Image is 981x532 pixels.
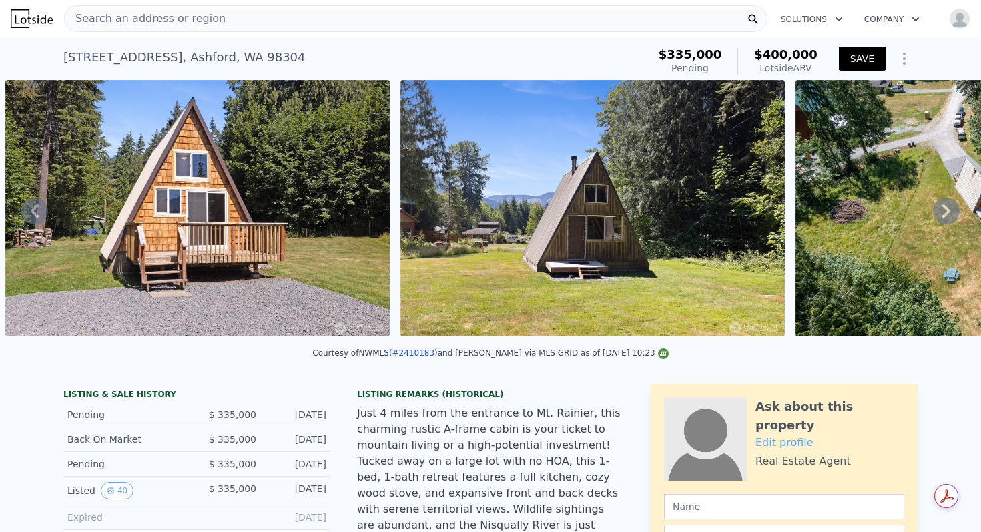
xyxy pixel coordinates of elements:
img: Lotside [11,9,53,28]
div: Listing Remarks (Historical) [357,389,624,400]
div: Expired [67,511,186,524]
div: Back On Market [67,433,186,446]
div: Pending [659,61,722,75]
span: $400,000 [754,47,817,61]
button: Company [854,7,930,31]
div: [DATE] [267,482,326,499]
img: NWMLS Logo [658,348,669,359]
div: Courtesy of NWMLS and [PERSON_NAME] via MLS GRID as of [DATE] 10:23 [312,348,668,358]
div: Lotside ARV [754,61,817,75]
span: $ 335,000 [209,459,256,469]
input: Name [664,494,904,519]
span: $ 335,000 [209,409,256,420]
div: Pending [67,457,186,471]
div: [DATE] [267,408,326,421]
span: $ 335,000 [209,434,256,445]
div: Listed [67,482,186,499]
button: View historical data [101,482,133,499]
a: Edit profile [755,436,813,449]
button: Show Options [891,45,918,72]
span: $335,000 [659,47,722,61]
div: Pending [67,408,186,421]
div: [STREET_ADDRESS] , Ashford , WA 98304 [63,48,306,67]
button: Solutions [770,7,854,31]
button: SAVE [839,47,886,71]
img: Sale: 167189368 Parcel: 101089812 [5,80,390,336]
span: $ 335,000 [209,483,256,494]
div: LISTING & SALE HISTORY [63,389,330,403]
div: [DATE] [267,511,326,524]
img: Sale: 167189368 Parcel: 101089812 [400,80,785,336]
a: (#2410183) [389,348,438,358]
div: Real Estate Agent [755,453,851,469]
div: [DATE] [267,457,326,471]
div: Ask about this property [755,397,904,435]
span: Search an address or region [65,11,226,27]
div: [DATE] [267,433,326,446]
img: avatar [949,8,970,29]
